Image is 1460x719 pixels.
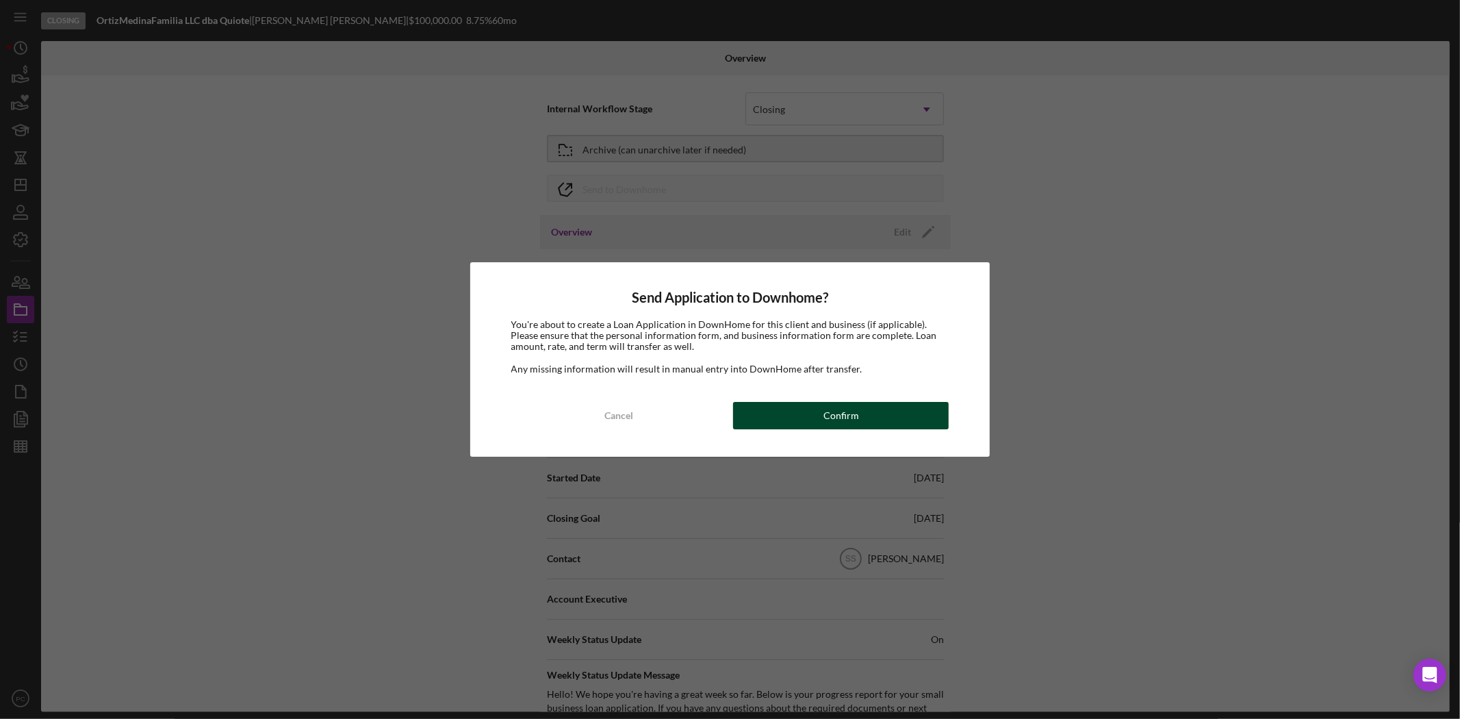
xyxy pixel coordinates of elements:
h4: Send Application to Downhome? [511,290,949,305]
button: Cancel [511,402,727,429]
div: Confirm [823,402,859,429]
div: Cancel [604,402,633,429]
button: Confirm [733,402,949,429]
span: Any missing information will result in manual entry into DownHome after transfer. [511,363,862,375]
div: Open Intercom Messenger [1413,659,1446,692]
span: You're about to create a Loan Application in DownHome for this client and business (if applicable... [511,318,937,352]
